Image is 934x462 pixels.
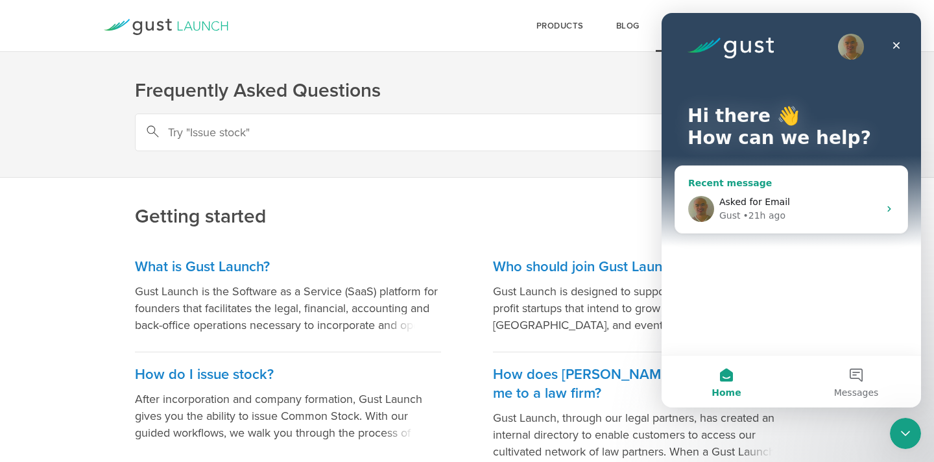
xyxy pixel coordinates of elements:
p: Gust Launch is the Software as a Service (SaaS) platform for founders that facilitates the legal,... [135,283,441,334]
h3: Who should join Gust Launch? [493,258,799,276]
a: What is Gust Launch? Gust Launch is the Software as a Service (SaaS) platform for founders that f... [135,245,441,352]
p: Gust Launch, through our legal partners, has created an internal directory to enable customers to... [493,409,799,460]
h3: How do I issue stock? [135,365,441,384]
iframe: Intercom live chat [890,418,921,449]
h1: Frequently Asked Questions [135,78,799,104]
p: Gust Launch is designed to support the operations of for-profit startups that intend to grow rapi... [493,283,799,334]
iframe: Intercom live chat [662,13,921,407]
h3: How does [PERSON_NAME] Launch introduce me to a law firm? [493,365,799,403]
h2: Getting started [135,116,799,230]
p: After incorporation and company formation, Gust Launch gives you the ability to issue Common Stoc... [135,391,441,441]
input: Try "Issue stock" [135,114,799,151]
a: Who should join Gust Launch? Gust Launch is designed to support the operations of for-profit star... [493,245,799,352]
h3: What is Gust Launch? [135,258,441,276]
